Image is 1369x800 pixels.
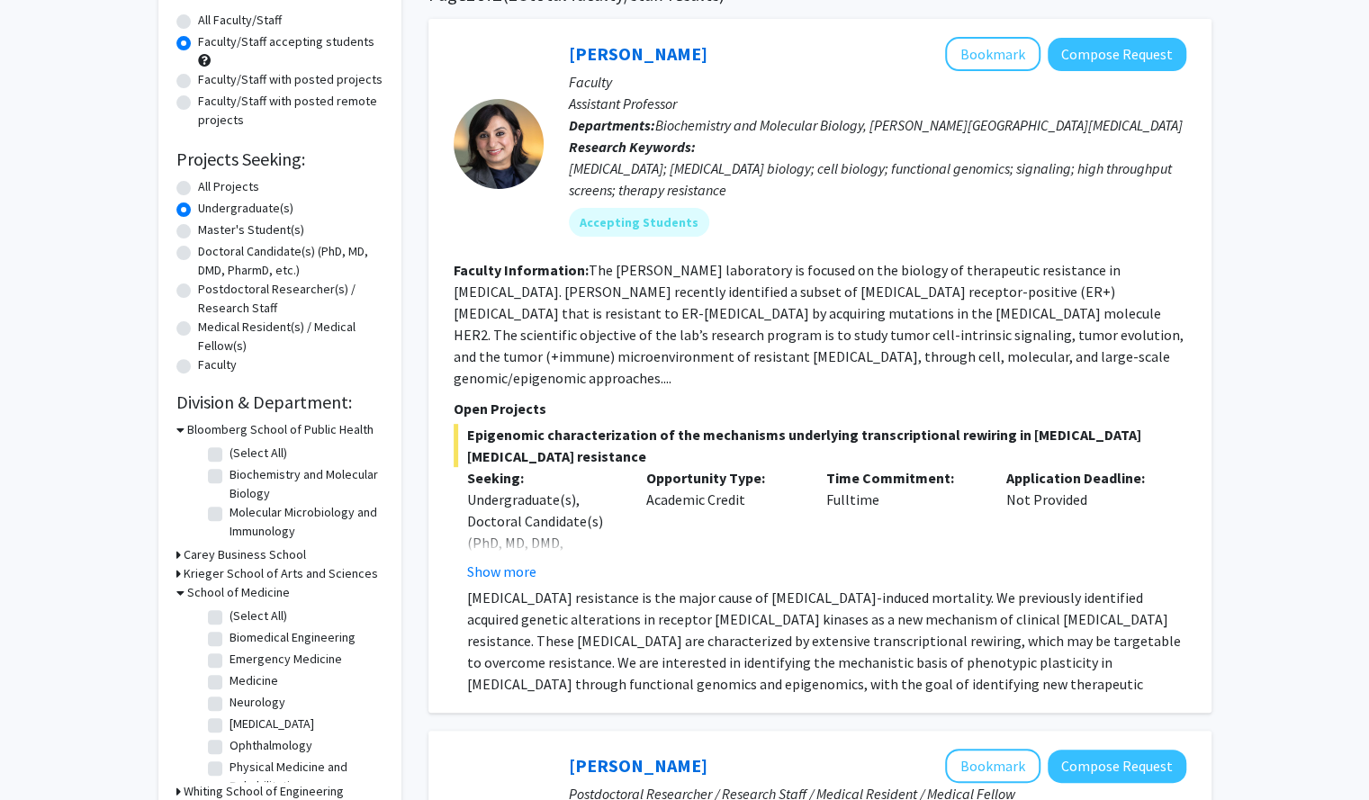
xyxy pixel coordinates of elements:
[187,583,290,602] h3: School of Medicine
[569,71,1186,93] p: Faculty
[826,467,979,489] p: Time Commitment:
[230,607,287,625] label: (Select All)
[198,11,282,30] label: All Faculty/Staff
[454,398,1186,419] p: Open Projects
[993,467,1173,582] div: Not Provided
[945,749,1040,783] button: Add Sixuan Li to Bookmarks
[230,715,314,733] label: [MEDICAL_DATA]
[198,199,293,218] label: Undergraduate(s)
[198,242,383,280] label: Doctoral Candidate(s) (PhD, MD, DMD, PharmD, etc.)
[187,420,374,439] h3: Bloomberg School of Public Health
[198,355,237,374] label: Faculty
[945,37,1040,71] button: Add Utthara Nayar to Bookmarks
[198,318,383,355] label: Medical Resident(s) / Medical Fellow(s)
[230,736,312,755] label: Ophthalmology
[569,208,709,237] mat-chip: Accepting Students
[569,93,1186,114] p: Assistant Professor
[230,650,342,669] label: Emergency Medicine
[569,157,1186,201] div: [MEDICAL_DATA]; [MEDICAL_DATA] biology; cell biology; functional genomics; signaling; high throug...
[569,116,655,134] b: Departments:
[198,280,383,318] label: Postdoctoral Researcher(s) / Research Staff
[230,671,278,690] label: Medicine
[230,758,379,796] label: Physical Medicine and Rehabilitation
[1006,467,1159,489] p: Application Deadline:
[230,503,379,541] label: Molecular Microbiology and Immunology
[230,465,379,503] label: Biochemistry and Molecular Biology
[813,467,993,582] div: Fulltime
[467,561,536,582] button: Show more
[176,391,383,413] h2: Division & Department:
[467,467,620,489] p: Seeking:
[569,42,707,65] a: [PERSON_NAME]
[176,148,383,170] h2: Projects Seeking:
[467,587,1186,716] p: [MEDICAL_DATA] resistance is the major cause of [MEDICAL_DATA]-induced mortality. We previously i...
[569,138,696,156] b: Research Keywords:
[230,693,285,712] label: Neurology
[230,628,356,647] label: Biomedical Engineering
[633,467,813,582] div: Academic Credit
[569,754,707,777] a: [PERSON_NAME]
[454,424,1186,467] span: Epigenomic characterization of the mechanisms underlying transcriptional rewiring in [MEDICAL_DAT...
[1048,750,1186,783] button: Compose Request to Sixuan Li
[198,177,259,196] label: All Projects
[646,467,799,489] p: Opportunity Type:
[230,444,287,463] label: (Select All)
[184,545,306,564] h3: Carey Business School
[467,489,620,683] div: Undergraduate(s), Doctoral Candidate(s) (PhD, MD, DMD, PharmD, etc.), Postdoctoral Researcher(s) ...
[198,32,374,51] label: Faculty/Staff accepting students
[198,220,304,239] label: Master's Student(s)
[184,564,378,583] h3: Krieger School of Arts and Sciences
[14,719,77,787] iframe: Chat
[198,92,383,130] label: Faculty/Staff with posted remote projects
[198,70,383,89] label: Faculty/Staff with posted projects
[1048,38,1186,71] button: Compose Request to Utthara Nayar
[454,261,589,279] b: Faculty Information:
[655,116,1183,134] span: Biochemistry and Molecular Biology, [PERSON_NAME][GEOGRAPHIC_DATA][MEDICAL_DATA]
[454,261,1184,387] fg-read-more: The [PERSON_NAME] laboratory is focused on the biology of therapeutic resistance in [MEDICAL_DATA...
